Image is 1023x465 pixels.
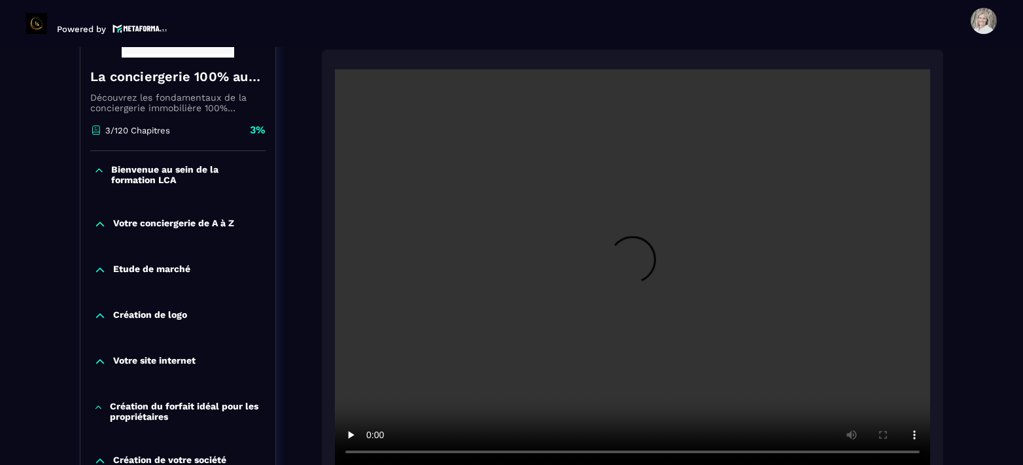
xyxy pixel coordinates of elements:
p: Bienvenue au sein de la formation LCA [111,164,262,185]
img: logo [113,23,167,34]
p: Création de logo [113,309,187,322]
p: Powered by [57,24,106,34]
p: Votre conciergerie de A à Z [113,218,234,231]
p: 3/120 Chapitres [105,126,170,135]
img: logo-branding [26,13,47,34]
p: Création du forfait idéal pour les propriétaires [110,401,262,422]
h4: La conciergerie 100% automatisée [90,67,266,86]
p: Etude de marché [113,264,190,277]
p: Votre site internet [113,355,196,368]
p: 3% [250,123,266,137]
p: Découvrez les fondamentaux de la conciergerie immobilière 100% automatisée. Cette formation est c... [90,92,266,113]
